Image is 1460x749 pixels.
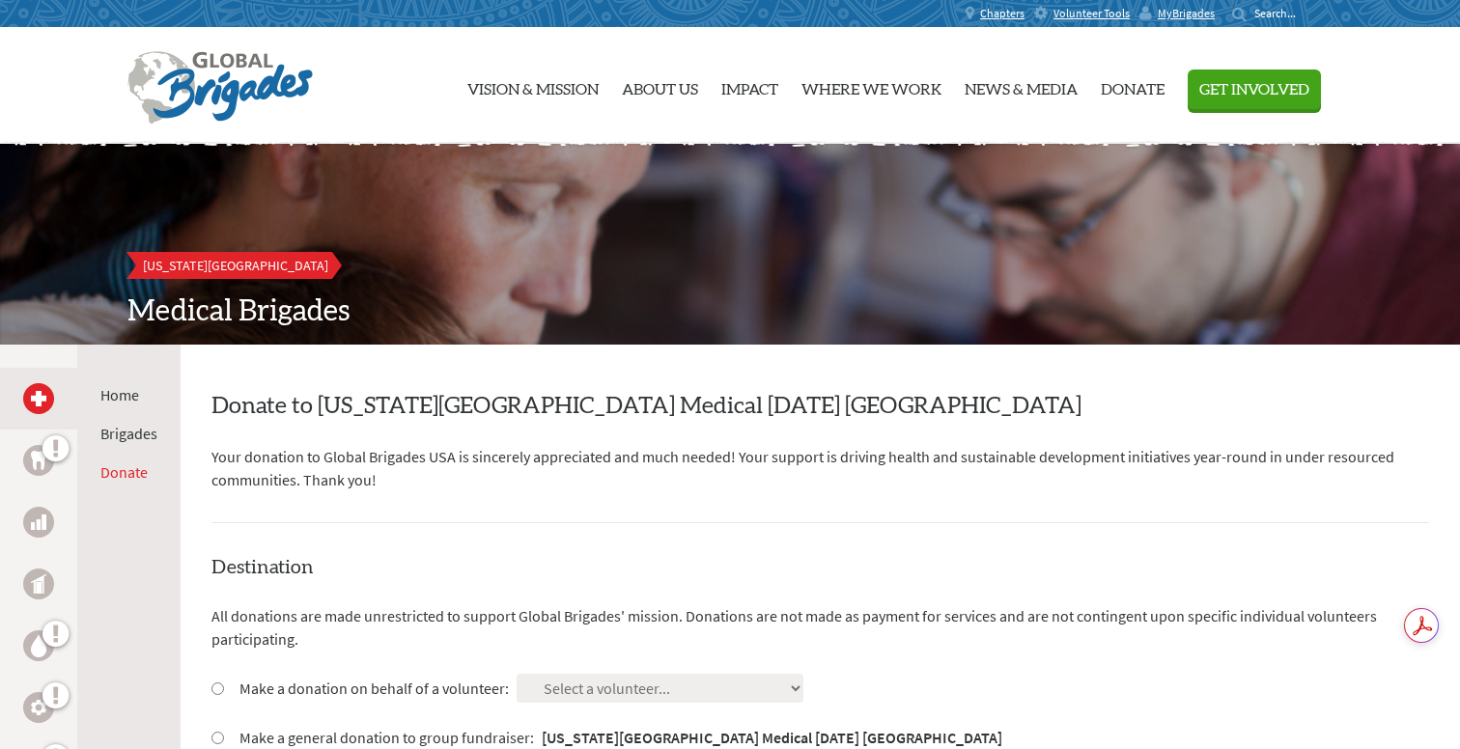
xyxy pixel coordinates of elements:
[211,445,1429,491] p: Your donation to Global Brigades USA is sincerely appreciated and much needed! Your support is dr...
[23,507,54,538] a: Business
[1188,69,1321,109] button: Get Involved
[143,257,328,274] span: [US_STATE][GEOGRAPHIC_DATA]
[1158,6,1215,21] span: MyBrigades
[542,728,1002,747] strong: [US_STATE][GEOGRAPHIC_DATA] Medical [DATE] [GEOGRAPHIC_DATA]
[239,726,1002,749] label: Make a general donation to group fundraiser:
[100,385,139,404] a: Home
[980,6,1025,21] span: Chapters
[211,391,1429,422] h2: Donate to [US_STATE][GEOGRAPHIC_DATA] Medical [DATE] [GEOGRAPHIC_DATA]
[721,36,778,136] a: Impact
[31,451,46,469] img: Dental
[100,424,157,443] a: Brigades
[211,604,1429,651] p: All donations are made unrestricted to support Global Brigades' mission. Donations are not made a...
[127,51,313,125] img: Global Brigades Logo
[127,252,344,279] a: [US_STATE][GEOGRAPHIC_DATA]
[100,460,157,484] li: Donate
[31,700,46,715] img: Engineering
[100,422,157,445] li: Brigades
[1254,6,1309,20] input: Search...
[801,36,941,136] a: Where We Work
[23,383,54,414] a: Medical
[31,634,46,656] img: Water
[100,383,157,406] li: Home
[1101,36,1165,136] a: Donate
[211,554,1429,581] h4: Destination
[31,391,46,406] img: Medical
[100,462,148,482] a: Donate
[127,294,1333,329] h2: Medical Brigades
[467,36,599,136] a: Vision & Mission
[622,36,698,136] a: About Us
[23,445,54,476] a: Dental
[23,569,54,599] a: Public Health
[965,36,1078,136] a: News & Media
[23,692,54,723] a: Engineering
[31,574,46,594] img: Public Health
[31,514,46,530] img: Business
[1053,6,1130,21] span: Volunteer Tools
[239,677,509,700] label: Make a donation on behalf of a volunteer:
[1199,82,1309,97] span: Get Involved
[23,630,54,661] a: Water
